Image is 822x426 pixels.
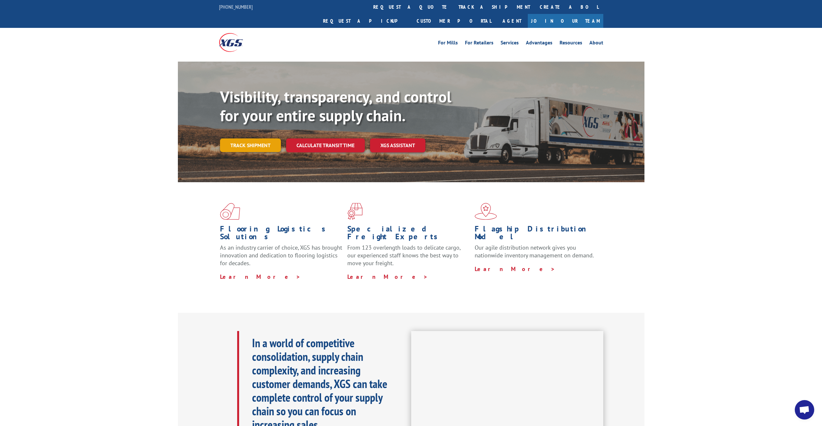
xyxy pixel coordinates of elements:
a: For Retailers [465,40,493,47]
img: xgs-icon-focused-on-flooring-red [347,203,363,220]
b: Visibility, transparency, and control for your entire supply chain. [220,87,451,125]
h1: Flooring Logistics Solutions [220,225,342,244]
a: XGS ASSISTANT [370,138,425,152]
img: xgs-icon-total-supply-chain-intelligence-red [220,203,240,220]
a: Advantages [526,40,552,47]
a: Learn More > [475,265,555,273]
a: Learn More > [347,273,428,280]
a: Calculate transit time [286,138,365,152]
p: From 123 overlength loads to delicate cargo, our experienced staff knows the best way to move you... [347,244,470,273]
a: Learn More > [220,273,301,280]
span: Our agile distribution network gives you nationwide inventory management on demand. [475,244,594,259]
h1: Specialized Freight Experts [347,225,470,244]
a: Track shipment [220,138,281,152]
a: Agent [496,14,528,28]
a: Resources [560,40,582,47]
div: Open chat [795,400,814,420]
a: About [589,40,603,47]
a: Join Our Team [528,14,603,28]
img: xgs-icon-flagship-distribution-model-red [475,203,497,220]
span: As an industry carrier of choice, XGS has brought innovation and dedication to flooring logistics... [220,244,342,267]
a: Services [501,40,519,47]
h1: Flagship Distribution Model [475,225,597,244]
a: For Mills [438,40,458,47]
a: Request a pickup [318,14,412,28]
a: Customer Portal [412,14,496,28]
a: [PHONE_NUMBER] [219,4,253,10]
